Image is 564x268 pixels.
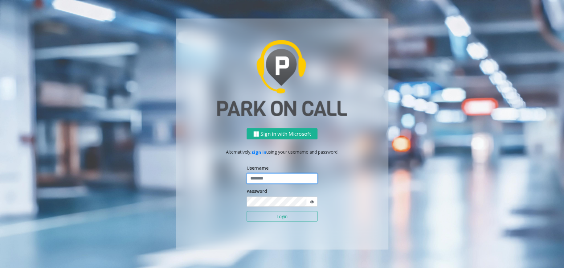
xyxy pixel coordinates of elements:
[247,165,268,171] label: Username
[251,149,266,155] a: sign in
[247,128,317,140] button: Sign in with Microsoft
[247,188,267,194] label: Password
[182,149,382,155] p: Alternatively, using your username and password.
[247,211,317,221] button: Login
